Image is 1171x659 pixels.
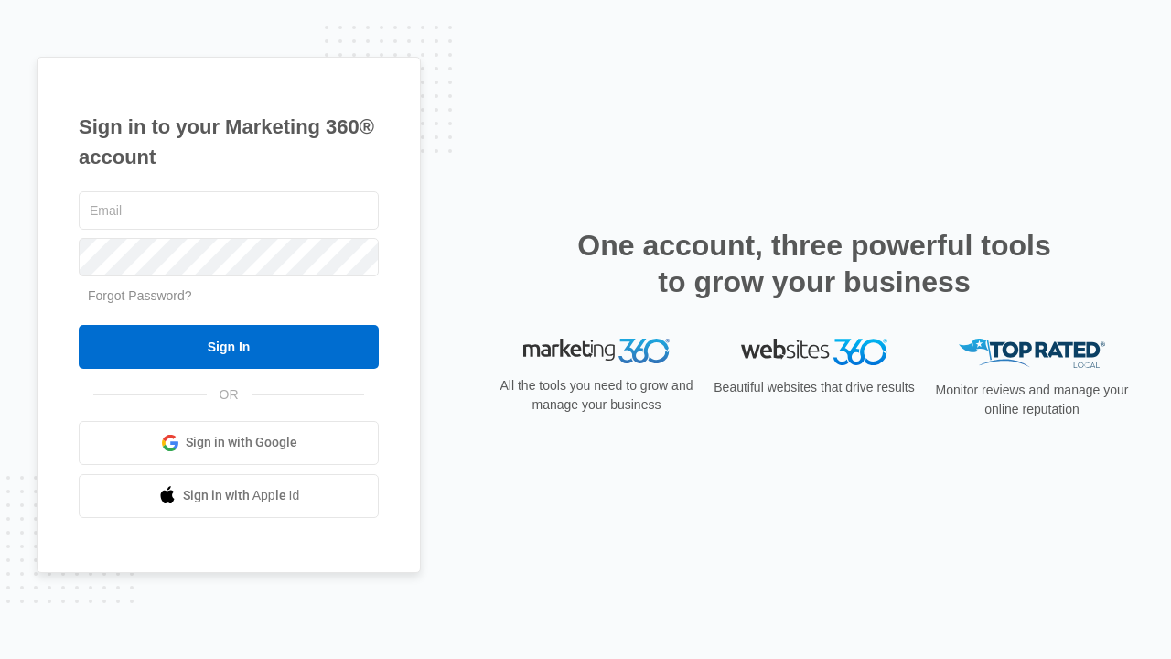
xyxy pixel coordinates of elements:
[183,486,300,505] span: Sign in with Apple Id
[79,325,379,369] input: Sign In
[959,339,1105,369] img: Top Rated Local
[79,191,379,230] input: Email
[79,421,379,465] a: Sign in with Google
[79,112,379,172] h1: Sign in to your Marketing 360® account
[523,339,670,364] img: Marketing 360
[79,474,379,518] a: Sign in with Apple Id
[494,376,699,415] p: All the tools you need to grow and manage your business
[741,339,887,365] img: Websites 360
[186,433,297,452] span: Sign in with Google
[88,288,192,303] a: Forgot Password?
[929,381,1134,419] p: Monitor reviews and manage your online reputation
[572,227,1057,300] h2: One account, three powerful tools to grow your business
[207,385,252,405] span: OR
[712,378,917,397] p: Beautiful websites that drive results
